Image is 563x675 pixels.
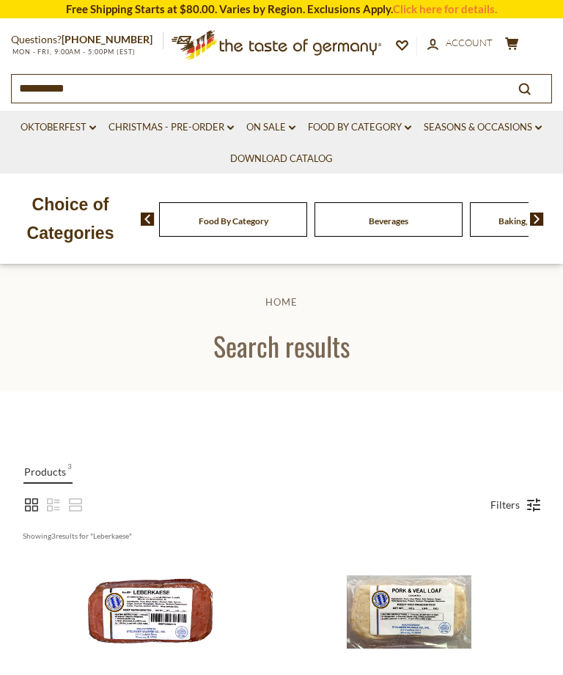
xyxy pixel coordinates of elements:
[308,119,411,136] a: Food By Category
[424,119,542,136] a: Seasons & Occasions
[199,215,268,226] a: Food By Category
[108,119,234,136] a: Christmas - PRE-ORDER
[393,2,497,15] a: Click here for details.
[45,329,518,362] h1: Search results
[21,119,96,136] a: Oktoberfest
[427,35,493,51] a: Account
[11,31,163,49] p: Questions?
[230,151,333,167] a: Download Catalog
[11,48,136,56] span: MON - FRI, 9:00AM - 5:00PM (EST)
[23,461,73,484] a: View Products Tab
[67,462,72,482] span: 3
[51,531,56,540] b: 3
[446,37,493,48] span: Account
[369,215,408,226] a: Beverages
[67,496,84,514] a: View row mode
[23,496,40,514] a: View grid mode
[246,119,295,136] a: On Sale
[62,33,152,45] a: [PHONE_NUMBER]
[45,496,62,514] a: View list mode
[483,493,527,517] a: Filters
[141,213,155,226] img: previous arrow
[265,296,298,308] a: Home
[530,213,544,226] img: next arrow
